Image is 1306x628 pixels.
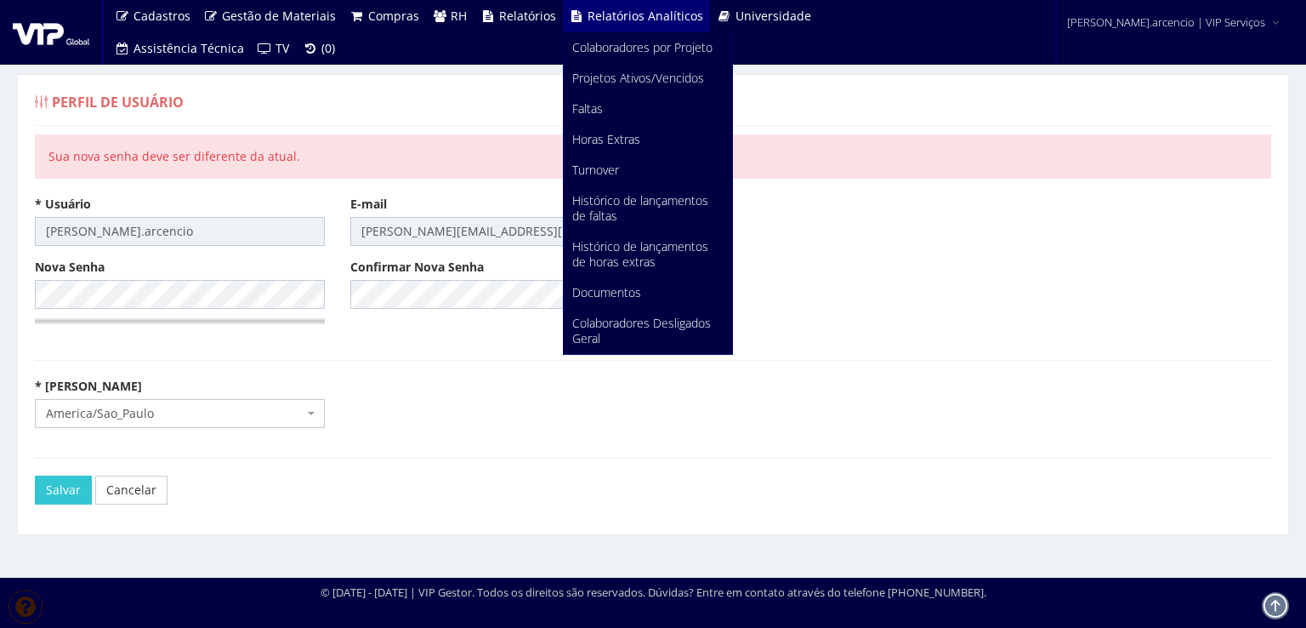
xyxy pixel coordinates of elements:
a: Histórico de lançamentos de faltas [564,186,732,231]
img: logo [13,20,89,45]
span: Relatórios Analíticos [588,8,703,24]
span: Projetos Ativos/Vencidos [572,70,704,86]
a: Projetos Ativos/Vencidos [564,63,732,94]
span: Colaboradores Desligados Geral [572,315,711,346]
div: © [DATE] - [DATE] | VIP Gestor. Todos os direitos são reservados. Dúvidas? Entre em contato atrav... [321,585,986,601]
a: (0) [296,32,342,65]
label: Confirmar Nova Senha [350,259,484,276]
span: Universidade [735,8,811,24]
a: Histórico de lançamentos de horas extras [564,231,732,277]
span: [PERSON_NAME].arcencio | VIP Serviços [1067,14,1265,31]
span: TV [275,40,289,56]
a: TV [251,32,297,65]
span: Cadastros [133,8,190,24]
label: E-mail [350,196,387,213]
span: (0) [321,40,335,56]
div: Sua nova senha deve ser diferente da atual. [35,134,1271,179]
span: Compras [368,8,419,24]
input: Salvar [35,476,92,505]
span: Horas Extras [572,131,640,147]
span: Colaboradores por Projeto [572,39,713,55]
label: Nova Senha [35,259,105,276]
span: Assistência Técnica [133,40,244,56]
span: Faltas [572,100,603,117]
a: Documentos [564,277,732,308]
label: * Usuário [35,196,91,213]
span: Gestão de Materiais [222,8,336,24]
a: Colaboradores por Projeto [564,32,732,63]
a: Faltas [564,94,732,124]
a: Assistência Técnica [108,32,251,65]
span: Documentos [572,284,641,300]
span: Histórico de lançamentos de horas extras [572,238,708,270]
span: America/Sao_Paulo [46,405,304,422]
span: Perfil de Usuário [52,93,184,111]
a: Cancelar [95,476,168,505]
a: Turnover [564,155,732,186]
a: Horas Extras [564,124,732,155]
span: Turnover [572,162,619,178]
a: Colaboradores Desligados Geral [564,308,732,354]
span: RH [451,8,467,24]
span: Histórico de lançamentos de faltas [572,192,708,224]
label: * [PERSON_NAME] [35,378,142,395]
span: America/Sao_Paulo [35,399,325,428]
span: Relatórios [499,8,556,24]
